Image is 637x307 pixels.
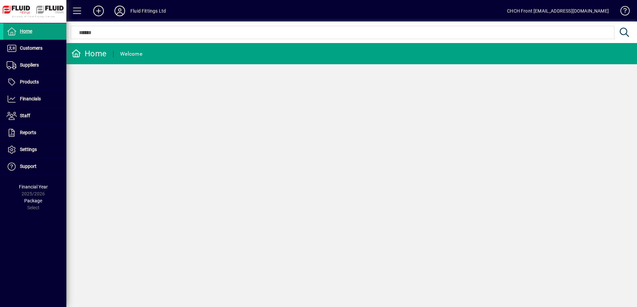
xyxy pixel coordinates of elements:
span: Staff [20,113,30,118]
span: Suppliers [20,62,39,68]
span: Customers [20,45,42,51]
button: Profile [109,5,130,17]
a: Support [3,158,66,175]
a: Financials [3,91,66,107]
span: Reports [20,130,36,135]
a: Knowledge Base [615,1,629,23]
div: Welcome [120,49,142,59]
span: Products [20,79,39,84]
a: Products [3,74,66,90]
a: Reports [3,125,66,141]
div: Home [71,48,106,59]
a: Suppliers [3,57,66,74]
span: Financial Year [19,184,48,189]
span: Settings [20,147,37,152]
span: Package [24,198,42,203]
span: Home [20,28,32,34]
span: Financials [20,96,41,101]
a: Staff [3,108,66,124]
button: Add [88,5,109,17]
div: Fluid Fittings Ltd [130,6,166,16]
div: CHCH Front [EMAIL_ADDRESS][DOMAIN_NAME] [507,6,609,16]
span: Support [20,164,36,169]
a: Settings [3,141,66,158]
a: Customers [3,40,66,57]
